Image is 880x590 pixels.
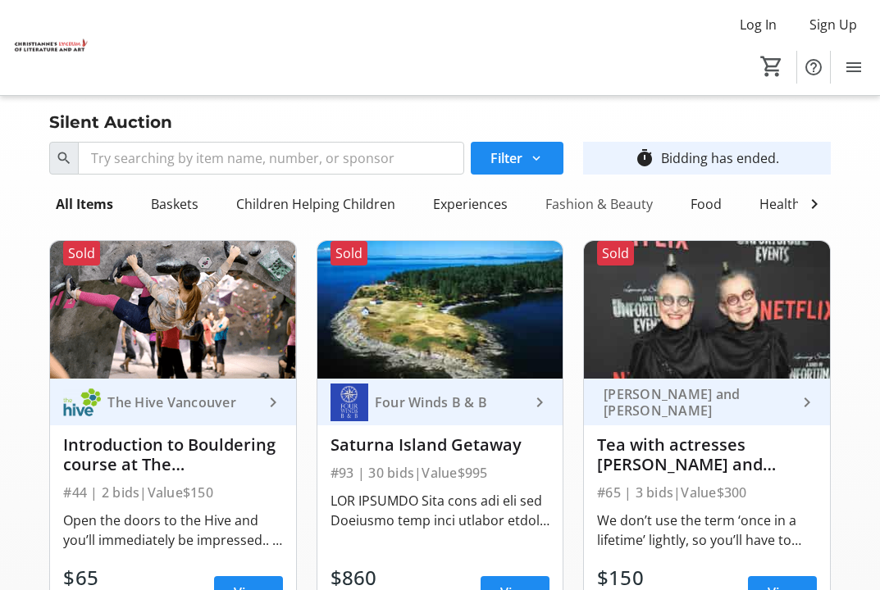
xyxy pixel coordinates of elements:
[635,148,654,168] mat-icon: timer_outline
[684,188,728,220] div: Food
[757,52,787,81] button: Cart
[597,241,634,265] div: Sold
[63,511,282,550] div: Open the doors to the Hive and you’ll immediately be impressed.. Whether you’re a serious scaler ...
[230,188,402,220] div: Children Helping Children
[10,7,92,88] img: Christianne's Lyceum of Literature and Art's Logo
[49,188,120,220] div: All Items
[797,51,830,84] button: Help
[50,379,295,425] a: The Hive VancouverThe Hive Vancouver
[331,241,367,265] div: Sold
[368,394,530,411] div: Four Winds B & B
[63,241,100,265] div: Sold
[63,383,101,421] img: The Hive Vancouver
[809,15,857,34] span: Sign Up
[471,142,563,175] button: Filter
[661,148,779,168] div: Bidding has ended.
[263,393,283,412] mat-icon: keyboard_arrow_right
[63,481,282,504] div: #44 | 2 bids | Value $150
[597,386,796,419] div: [PERSON_NAME] and [PERSON_NAME]
[597,435,816,474] div: Tea with actresses [PERSON_NAME] and [PERSON_NAME]
[490,148,522,168] span: Filter
[584,241,829,379] img: Tea with actresses Joyce and Jacqueline Robbins
[837,51,870,84] button: Menu
[331,461,549,484] div: #93 | 30 bids | Value $995
[39,109,182,135] div: Silent Auction
[584,379,829,425] a: [PERSON_NAME] and [PERSON_NAME]
[796,11,870,38] button: Sign Up
[331,435,549,455] div: Saturna Island Getaway
[78,142,464,175] input: Try searching by item name, number, or sponsor
[753,188,867,220] div: Health & Fitness
[426,188,514,220] div: Experiences
[144,188,205,220] div: Baskets
[63,435,282,474] div: Introduction to Bouldering course at The [GEOGRAPHIC_DATA]
[331,383,368,421] img: Four Winds B & B
[539,188,659,220] div: Fashion & Beauty
[597,481,816,504] div: #65 | 3 bids | Value $300
[740,15,777,34] span: Log In
[50,241,295,379] img: Introduction to Bouldering course at The Hive Vancouver
[727,11,790,38] button: Log In
[331,491,549,530] div: LOR IPSUMDO Sita cons adi eli sed Doeiusmo temp inci utlabor etdolo ma aliq. Eni admini, ven quis...
[317,379,563,425] a: Four Winds B & BFour Winds B & B
[317,241,563,379] img: Saturna Island Getaway
[597,511,816,550] div: We don’t use the term ‘once in a lifetime’ lightly, so you’ll have to believe us when we say it’s...
[101,394,262,411] div: The Hive Vancouver
[797,393,817,412] mat-icon: keyboard_arrow_right
[530,393,549,412] mat-icon: keyboard_arrow_right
